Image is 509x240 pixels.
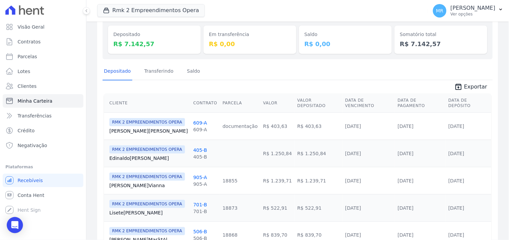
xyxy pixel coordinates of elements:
[109,182,188,189] a: [PERSON_NAME]Vianna
[345,178,361,183] a: [DATE]
[3,20,83,34] a: Visão Geral
[400,31,482,38] dt: Somatório total
[18,127,35,134] span: Crédito
[345,205,361,211] a: [DATE]
[103,63,132,80] a: Depositado
[345,233,361,238] a: [DATE]
[191,94,220,113] th: Contrato
[295,112,343,140] td: R$ 403,63
[193,181,207,187] div: 905-A
[113,39,195,48] dd: R$ 7.142,57
[449,124,464,129] a: [DATE]
[304,31,386,38] dt: Saldo
[261,167,295,194] td: R$ 1.239,71
[109,200,185,208] span: RMK 2 EMPREENDIMENTOS OPERA
[436,8,444,13] span: MR
[398,124,413,129] a: [DATE]
[3,188,83,202] a: Conta Hent
[3,139,83,152] a: Negativação
[449,178,464,183] a: [DATE]
[464,83,487,91] span: Exportar
[295,167,343,194] td: R$ 1.239,71
[345,151,361,156] a: [DATE]
[109,128,188,134] a: [PERSON_NAME][PERSON_NAME]
[398,178,413,183] a: [DATE]
[193,153,207,160] div: 405-B
[143,63,175,80] a: Transferindo
[104,94,191,113] th: Cliente
[18,192,44,199] span: Conta Hent
[449,205,464,211] a: [DATE]
[220,94,260,113] th: Parcela
[18,83,36,90] span: Clientes
[209,31,291,38] dt: Em transferência
[222,233,238,238] a: 18868
[193,202,207,207] a: 701-B
[449,151,464,156] a: [DATE]
[3,109,83,123] a: Transferências
[193,147,207,153] a: 405-B
[261,140,295,167] td: R$ 1.250,84
[261,194,295,221] td: R$ 522,91
[3,124,83,137] a: Crédito
[395,94,446,113] th: Data de Pagamento
[295,194,343,221] td: R$ 522,91
[222,124,258,129] a: documentação
[295,94,343,113] th: Valor Depositado
[18,24,45,30] span: Visão Geral
[295,140,343,167] td: R$ 1.250,84
[428,1,509,20] button: MR [PERSON_NAME] Ver opções
[3,35,83,48] a: Contratos
[186,63,202,80] a: Saldo
[193,120,207,126] a: 609-A
[446,94,491,113] th: Data de Depósito
[451,5,495,11] p: [PERSON_NAME]
[261,94,295,113] th: Valor
[193,126,207,133] div: 609-A
[109,173,185,181] span: RMK 2 EMPREENDIMENTOS OPERA
[193,208,207,215] div: 701-B
[3,174,83,187] a: Recebíveis
[109,227,185,235] span: RMK 2 EMPREENDIMENTOS OPERA
[193,229,207,235] a: 506-B
[261,112,295,140] td: R$ 403,63
[109,209,188,216] a: Lisete[PERSON_NAME]
[304,39,386,48] dd: R$ 0,00
[18,98,52,104] span: Minha Carteira
[222,178,238,183] a: 18855
[345,124,361,129] a: [DATE]
[3,79,83,93] a: Clientes
[455,83,463,91] i: unarchive
[449,83,493,92] a: unarchive Exportar
[3,94,83,108] a: Minha Carteira
[109,118,185,126] span: RMK 2 EMPREENDIMENTOS OPERA
[3,50,83,63] a: Parcelas
[398,151,413,156] a: [DATE]
[7,217,23,233] div: Open Intercom Messenger
[18,112,52,119] span: Transferências
[398,205,413,211] a: [DATE]
[398,233,413,238] a: [DATE]
[400,39,482,48] dd: R$ 7.142,57
[222,205,238,211] a: 18873
[109,145,185,153] span: RMK 2 EMPREENDIMENTOS OPERA
[113,31,195,38] dt: Depositado
[18,177,43,184] span: Recebíveis
[18,53,37,60] span: Parcelas
[5,163,81,171] div: Plataformas
[3,65,83,78] a: Lotes
[109,155,188,162] a: Edinaldo[PERSON_NAME]
[193,175,207,180] a: 905-A
[449,233,464,238] a: [DATE]
[209,39,291,48] dd: R$ 0,00
[18,142,47,149] span: Negativação
[97,4,205,17] button: Rmk 2 Empreendimentos Opera
[451,11,495,17] p: Ver opções
[343,94,395,113] th: Data de Vencimento
[18,68,30,75] span: Lotes
[18,38,41,45] span: Contratos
